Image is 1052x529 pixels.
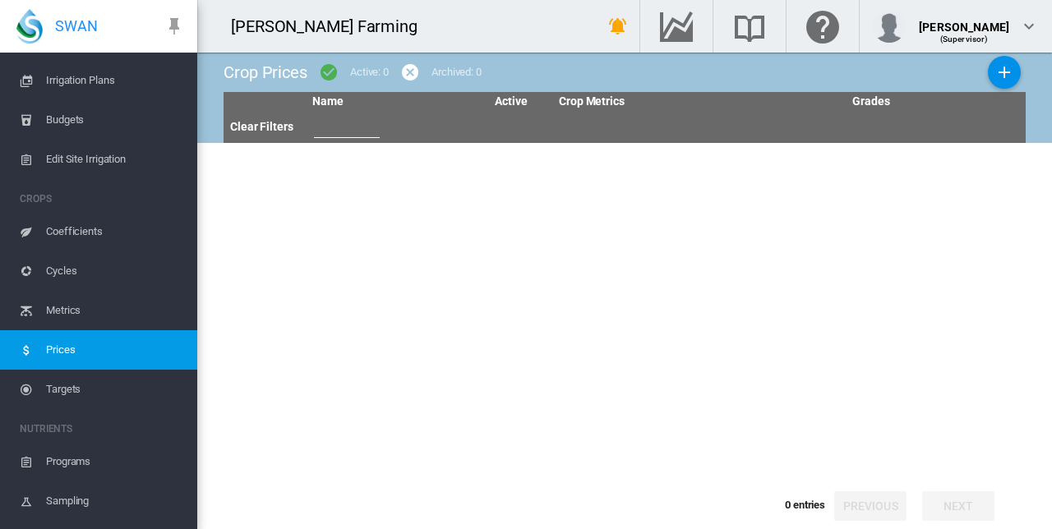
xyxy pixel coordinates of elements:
[312,56,345,89] button: icon-checkbox-marked-circle
[431,65,482,80] div: Archived: 0
[785,499,825,511] span: 0 entries
[224,61,307,84] div: Crop Prices
[46,212,184,251] span: Coefficients
[834,491,907,521] button: Previous
[657,16,696,36] md-icon: Go to the Data Hub
[231,15,432,38] div: [PERSON_NAME] Farming
[922,491,994,521] button: Next
[552,92,717,112] th: Crop Metrics
[717,92,1026,112] th: Grades
[470,92,552,112] th: Active
[46,442,184,481] span: Programs
[46,100,184,140] span: Budgets
[164,16,184,36] md-icon: icon-pin
[46,61,184,100] span: Irrigation Plans
[873,10,906,43] img: profile.jpg
[350,65,389,80] div: Active: 0
[55,16,98,36] span: SWAN
[400,62,420,82] md-icon: icon-cancel
[602,10,634,43] button: icon-bell-ring
[319,62,339,82] md-icon: icon-checkbox-marked-circle
[940,34,989,44] span: (Supervisor)
[306,92,470,112] th: Name
[988,56,1021,89] button: Add Crop Prices
[919,12,1009,29] div: [PERSON_NAME]
[730,16,769,36] md-icon: Search the knowledge base
[46,140,184,179] span: Edit Site Irrigation
[230,120,293,133] a: Clear Filters
[46,370,184,409] span: Targets
[608,16,628,36] md-icon: icon-bell-ring
[1019,16,1039,36] md-icon: icon-chevron-down
[20,186,184,212] span: CROPS
[803,16,842,36] md-icon: Click here for help
[994,62,1014,82] md-icon: icon-plus
[20,416,184,442] span: NUTRIENTS
[16,9,43,44] img: SWAN-Landscape-Logo-Colour-drop.png
[46,291,184,330] span: Metrics
[46,481,184,521] span: Sampling
[394,56,427,89] button: icon-cancel
[46,330,184,370] span: Prices
[46,251,184,291] span: Cycles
